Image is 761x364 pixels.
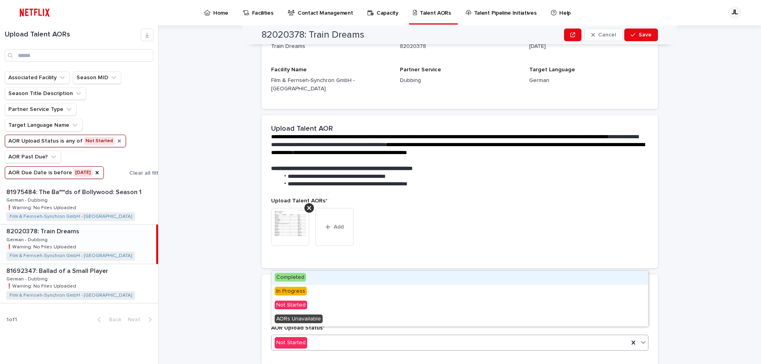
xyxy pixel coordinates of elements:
button: Associated Facility [5,71,70,84]
button: Clear all filters [126,167,167,179]
div: AORs Unavailable [272,313,648,326]
button: AOR Upload Status [5,135,126,147]
h1: Upload Talent AORs [5,30,141,39]
div: In Progress [272,285,648,299]
button: AOR Past Due? [5,151,61,163]
span: Save [639,32,652,38]
h2: 82020378: Train Dreams [262,29,364,41]
p: 81975484: The Ba***ds of Bollywood: Season 1 [6,187,143,196]
button: Season MID [73,71,121,84]
span: Upload Talent AORs [271,198,327,204]
span: Completed [275,273,306,282]
h2: Upload Talent AOR [271,125,333,133]
div: Not Started [272,299,648,313]
button: Next [124,316,158,323]
p: 82020378: Train Dreams [6,226,81,235]
span: AOR Upload Status [271,325,325,331]
span: Back [104,317,121,322]
p: Film & Fernseh-Synchron GmbH - [GEOGRAPHIC_DATA] [271,76,390,93]
button: Season Title Description [5,87,86,100]
p: German - Dubbing [6,236,49,243]
a: Film & Fernseh-Synchron GmbH - [GEOGRAPHIC_DATA] [10,253,132,259]
p: 82020378 [400,42,519,51]
button: Cancel [585,29,623,41]
p: [DATE] [529,42,648,51]
span: Partner Service [400,67,441,72]
span: Add [334,224,344,230]
span: Facility Name [271,67,307,72]
input: Search [5,49,153,62]
p: German - Dubbing [6,275,49,282]
p: ❗️Warning: No Files Uploaded [6,243,78,250]
p: German [529,76,648,85]
span: Target Language [529,67,575,72]
button: Target Language Name [5,119,82,131]
button: Partner Service Type [5,103,76,116]
p: Dubbing [400,76,519,85]
span: In Progress [275,287,307,295]
a: Film & Fernseh-Synchron GmbH - [GEOGRAPHIC_DATA] [10,293,132,298]
span: Clear all filters [129,170,167,176]
p: Train Dreams [271,42,390,51]
span: Cancel [598,32,616,38]
a: Film & Fernseh-Synchron GmbH - [GEOGRAPHIC_DATA] [10,214,132,219]
button: Back [91,316,124,323]
p: German - Dubbing [6,196,49,203]
span: Next [128,317,145,322]
span: AORs Unavailable [275,314,323,323]
div: JL [728,6,741,19]
p: 81692347: Ballad of a Small Player [6,266,110,275]
div: Not Started [275,337,307,349]
button: Add [315,208,354,246]
span: Not Started [275,301,307,309]
div: Completed [272,271,648,285]
img: ifQbXi3ZQGMSEF7WDB7W [16,5,54,21]
button: Save [624,29,658,41]
p: ❗️Warning: No Files Uploaded [6,282,78,289]
button: AOR Due Date [5,166,104,179]
p: ❗️Warning: No Files Uploaded [6,204,78,211]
